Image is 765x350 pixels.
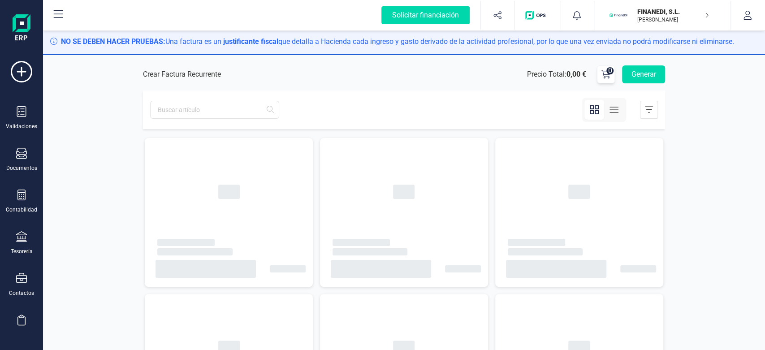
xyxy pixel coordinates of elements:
span: Crear Factura Recurrente [143,69,221,80]
div: Inventario [9,331,34,338]
strong: NO SE DEBEN HACER PRUEBAS: [61,37,165,46]
button: FIFINANEDI, S.L.[PERSON_NAME] [605,1,720,30]
img: Logo de OPS [525,11,549,20]
button: 0 [597,65,615,83]
div: Tesorería [11,248,33,255]
p: FINANEDI, S.L. [637,7,709,16]
span: 0 [606,67,614,74]
div: Documentos [6,164,37,172]
b: 0,00 € [566,70,586,78]
p: [PERSON_NAME] [637,16,709,23]
img: Logo Finanedi [13,14,30,43]
strong: justificante fiscal [223,37,278,46]
input: Buscar artículo [150,101,279,119]
button: Logo de OPS [520,1,554,30]
img: FI [609,5,628,25]
span: Precio Total: [527,69,586,80]
button: Solicitar financiación [371,1,480,30]
button: Generar [622,65,665,83]
div: Solicitar financiación [381,6,470,24]
div: Contactos [9,290,34,297]
div: Validaciones [6,123,37,130]
div: Una factura es un que detalla a Hacienda cada ingreso y gasto derivado de la actividad profesiona... [43,29,765,55]
div: Contabilidad [6,206,37,213]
